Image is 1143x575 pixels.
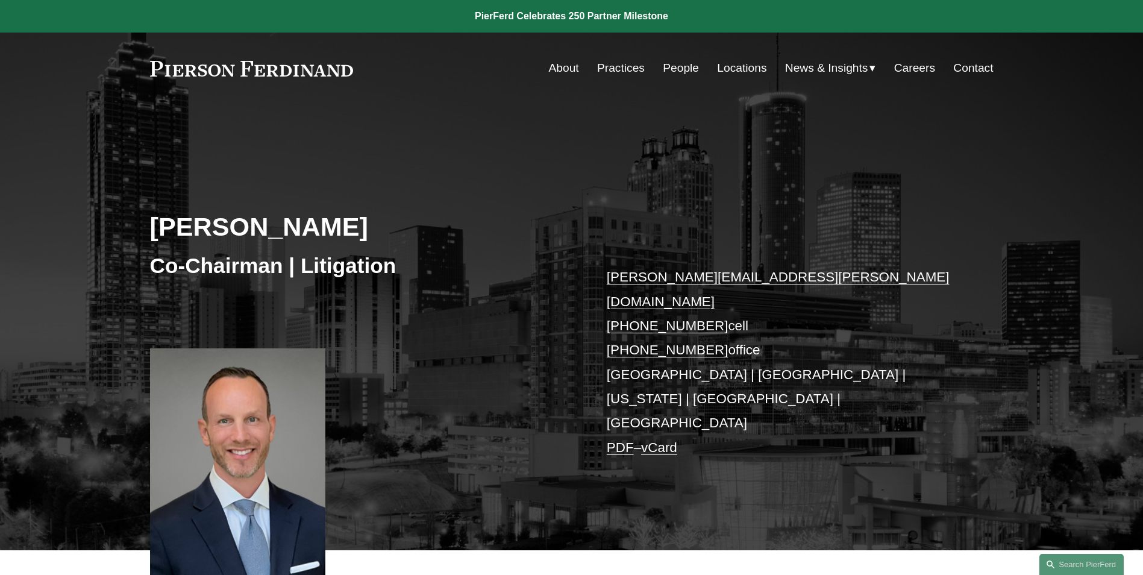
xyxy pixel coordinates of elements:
[663,57,699,80] a: People
[607,265,958,460] p: cell office [GEOGRAPHIC_DATA] | [GEOGRAPHIC_DATA] | [US_STATE] | [GEOGRAPHIC_DATA] | [GEOGRAPHIC_...
[150,253,572,279] h3: Co-Chairman | Litigation
[597,57,645,80] a: Practices
[785,58,868,79] span: News & Insights
[785,57,876,80] a: folder dropdown
[607,269,950,309] a: [PERSON_NAME][EMAIL_ADDRESS][PERSON_NAME][DOMAIN_NAME]
[641,440,677,455] a: vCard
[607,440,634,455] a: PDF
[894,57,935,80] a: Careers
[953,57,993,80] a: Contact
[607,342,728,357] a: [PHONE_NUMBER]
[1039,554,1124,575] a: Search this site
[150,211,572,242] h2: [PERSON_NAME]
[717,57,766,80] a: Locations
[607,318,728,333] a: [PHONE_NUMBER]
[549,57,579,80] a: About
